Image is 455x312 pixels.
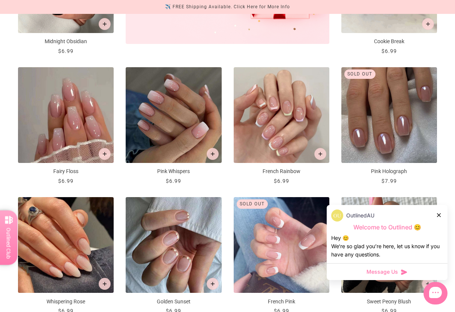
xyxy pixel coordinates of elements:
p: Welcome to Outlined 😊 [331,223,443,231]
div: Sold out [237,199,268,209]
button: Add to cart [314,148,326,160]
p: Cookie Break [341,38,437,45]
a: French Rainbow [234,67,329,185]
p: Golden Sunset [126,298,221,306]
span: $7.99 [381,178,397,184]
a: Fairy Floss [18,67,114,185]
span: $6.99 [381,48,397,54]
p: OutlinedAU [346,211,374,220]
p: Fairy Floss [18,167,114,175]
a: Pink Whispers [126,67,221,185]
p: French Rainbow [234,167,329,175]
button: Add to cart [422,278,434,290]
button: Add to cart [207,278,219,290]
p: French Pink [234,298,329,306]
p: Sweet Peony Blush [341,298,437,306]
p: Whispering Rose [18,298,114,306]
div: Hey 😊 We‘re so glad you’re here, let us know if you have any questions. [331,234,443,259]
p: Midnight Obsidian [18,38,114,45]
span: $6.99 [166,178,181,184]
button: Add to cart [99,148,111,160]
div: Sold out [344,69,375,79]
button: Add to cart [207,148,219,160]
a: Pink Holograph [341,67,437,185]
span: $6.99 [274,178,289,184]
button: Add to cart [99,18,111,30]
span: $6.99 [58,48,74,54]
img: data:image/png;base64,iVBORw0KGgoAAAANSUhEUgAAACQAAAAkCAYAAADhAJiYAAAAAXNSR0IArs4c6QAAAERlWElmTU0... [331,210,343,222]
img: Sweet Peony Blush-Press on Manicure-Outlined [341,197,437,293]
button: Add to cart [422,18,434,30]
span: $6.99 [58,178,74,184]
button: Add to cart [99,278,111,290]
p: Pink Holograph [341,167,437,175]
span: Message Us [366,268,398,276]
p: Pink Whispers [126,167,221,175]
div: ✈️ FREE Shipping Available. Click Here for More Info [165,3,290,11]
